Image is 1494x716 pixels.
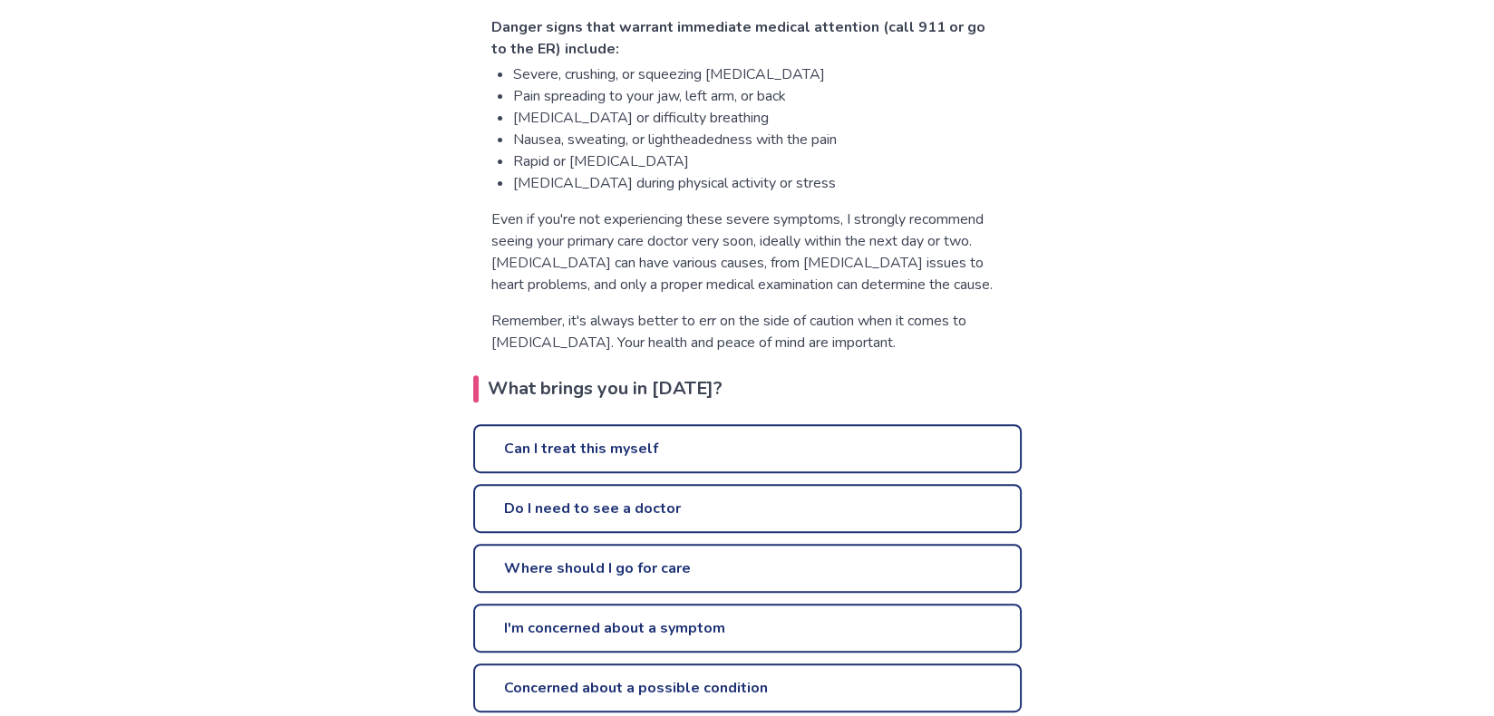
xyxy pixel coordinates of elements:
li: Pain spreading to your jaw, left arm, or back [513,85,1004,107]
a: Can I treat this myself [473,424,1022,473]
p: Even if you're not experiencing these severe symptoms, I strongly recommend seeing your primary c... [491,208,1004,295]
a: Concerned about a possible condition [473,663,1022,712]
li: [MEDICAL_DATA] during physical activity or stress [513,172,1004,194]
li: Rapid or [MEDICAL_DATA] [513,150,1004,172]
p: Remember, it's always better to err on the side of caution when it comes to [MEDICAL_DATA]. Your ... [491,310,1004,353]
a: Do I need to see a doctor [473,484,1022,533]
li: Nausea, sweating, or lightheadedness with the pain [513,129,1004,150]
li: Severe, crushing, or squeezing [MEDICAL_DATA] [513,63,1004,85]
strong: Danger signs that warrant immediate medical attention (call 911 or go to the ER) include: [491,17,985,59]
a: I'm concerned about a symptom [473,604,1022,653]
a: Where should I go for care [473,544,1022,593]
li: [MEDICAL_DATA] or difficulty breathing [513,107,1004,129]
h2: What brings you in [DATE]? [473,375,1022,402]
